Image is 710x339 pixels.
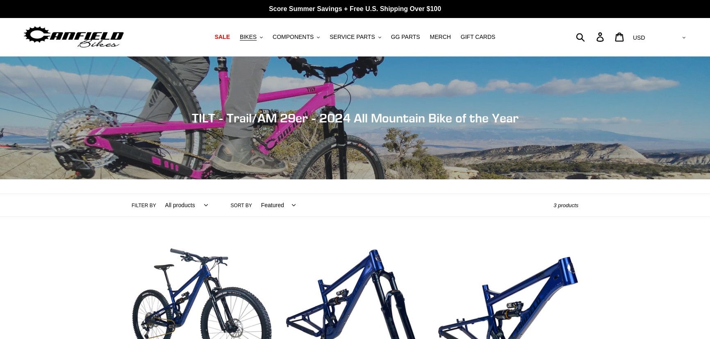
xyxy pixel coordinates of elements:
[236,32,267,43] button: BIKES
[132,202,156,209] label: Filter by
[231,202,252,209] label: Sort by
[461,34,496,41] span: GIFT CARDS
[273,34,314,41] span: COMPONENTS
[240,34,257,41] span: BIKES
[269,32,324,43] button: COMPONENTS
[387,32,424,43] a: GG PARTS
[192,111,519,125] span: TILT - Trail/AM 29er - 2024 All Mountain Bike of the Year
[580,28,601,46] input: Search
[391,34,420,41] span: GG PARTS
[426,32,455,43] a: MERCH
[23,24,125,50] img: Canfield Bikes
[553,202,578,208] span: 3 products
[430,34,451,41] span: MERCH
[211,32,234,43] a: SALE
[330,34,375,41] span: SERVICE PARTS
[215,34,230,41] span: SALE
[457,32,500,43] a: GIFT CARDS
[325,32,385,43] button: SERVICE PARTS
